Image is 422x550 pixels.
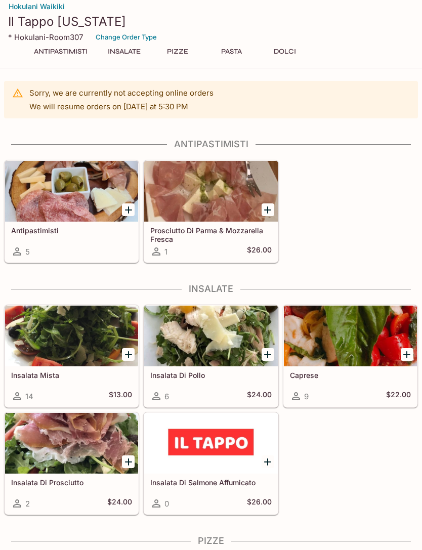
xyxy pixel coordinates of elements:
[4,139,418,150] h4: ANTIPASTIMISTI
[5,413,138,474] div: Insalata Di Prosciutto
[91,29,161,45] button: Change Order Type
[247,245,272,258] h5: $26.00
[122,203,135,216] button: Add Antipastimisti
[401,348,413,361] button: Add Caprese
[262,348,274,361] button: Add Insalata Di Pollo
[283,305,417,407] a: Caprese9$22.00
[29,102,214,111] p: We will resume orders on [DATE] at 5:30 PM
[5,161,138,222] div: Antipastimisti
[11,371,132,379] h5: Insalata Mista
[11,226,132,235] h5: Antipastimisti
[101,45,147,59] button: INSALATE
[144,412,278,515] a: Insalata Di Salmone Affumicato0$26.00
[4,283,418,294] h4: INSALATE
[109,390,132,402] h5: $13.00
[122,348,135,361] button: Add Insalata Mista
[25,499,30,509] span: 2
[290,371,411,379] h5: Caprese
[4,535,418,546] h4: PIZZE
[11,478,132,487] h5: Insalata Di Prosciutto
[247,497,272,510] h5: $26.00
[386,390,411,402] h5: $22.00
[5,160,139,263] a: Antipastimisti5
[144,305,278,407] a: Insalata Di Pollo6$24.00
[5,305,139,407] a: Insalata Mista14$13.00
[144,413,277,474] div: Insalata Di Salmone Affumicato
[164,247,167,257] span: 1
[144,160,278,263] a: Prosciutto Di Parma & Mozzarella Fresca1$26.00
[8,32,83,42] p: * Hokulani-Room307
[5,412,139,515] a: Insalata Di Prosciutto2$24.00
[25,247,30,257] span: 5
[25,392,33,401] span: 14
[122,455,135,468] button: Add Insalata Di Prosciutto
[208,45,254,59] button: PASTA
[164,392,169,401] span: 6
[29,88,214,98] p: Sorry, we are currently not accepting online orders
[150,478,271,487] h5: Insalata Di Salmone Affumicato
[144,161,277,222] div: Prosciutto Di Parma & Mozzarella Fresca
[5,306,138,366] div: Insalata Mista
[28,45,93,59] button: ANTIPASTIMISTI
[155,45,200,59] button: PIZZE
[144,306,277,366] div: Insalata Di Pollo
[304,392,309,401] span: 9
[247,390,272,402] h5: $24.00
[107,497,132,510] h5: $24.00
[150,371,271,379] h5: Insalata Di Pollo
[262,455,274,468] button: Add Insalata Di Salmone Affumicato
[164,499,169,509] span: 0
[284,306,417,366] div: Caprese
[262,203,274,216] button: Add Prosciutto Di Parma & Mozzarella Fresca
[262,45,308,59] button: DOLCI
[8,14,414,29] h3: Il Tappo [US_STATE]
[150,226,271,243] h5: Prosciutto Di Parma & Mozzarella Fresca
